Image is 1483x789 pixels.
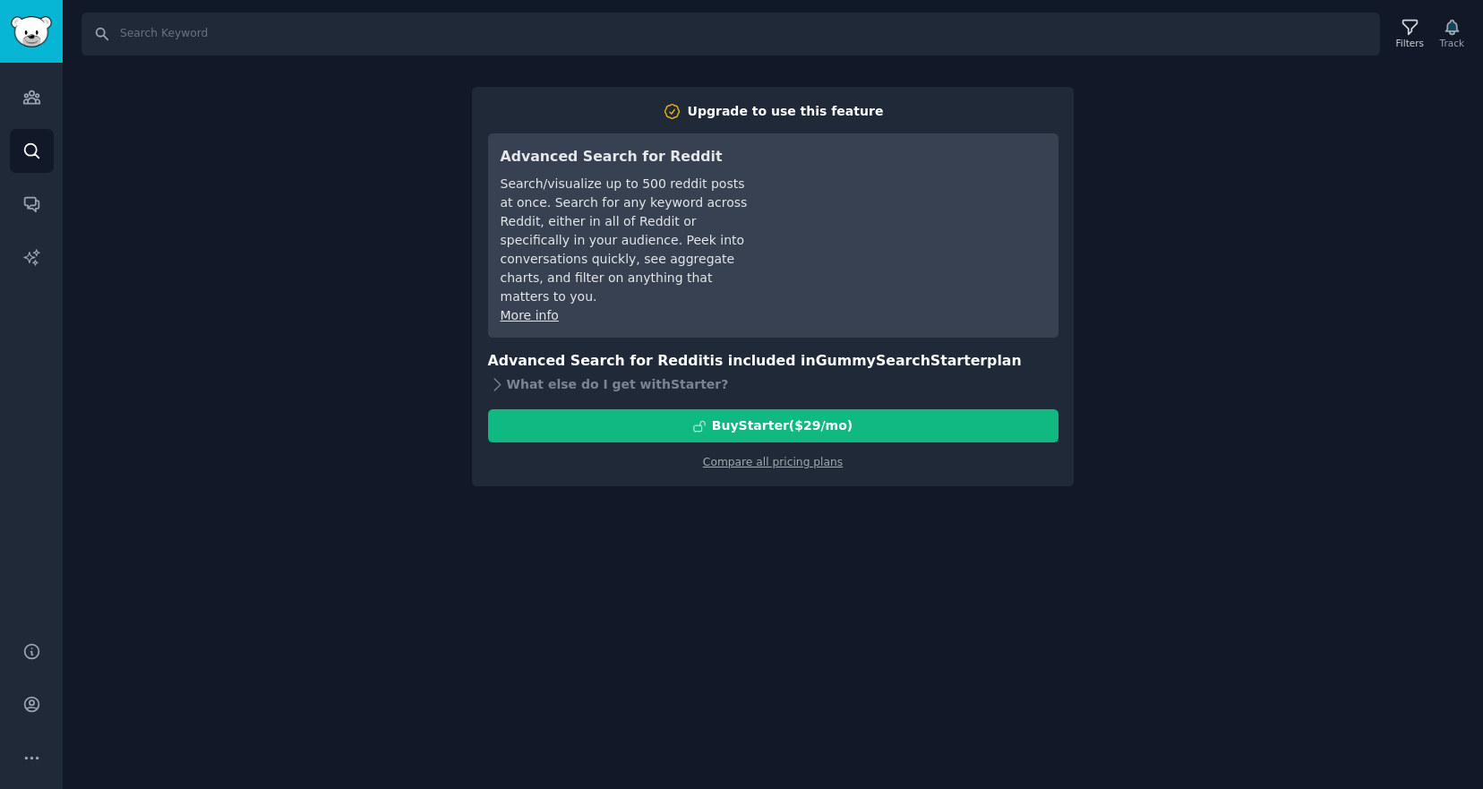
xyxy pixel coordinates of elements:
h3: Advanced Search for Reddit [501,146,752,168]
img: GummySearch logo [11,16,52,47]
a: More info [501,308,559,322]
a: Compare all pricing plans [703,456,843,468]
div: Filters [1396,37,1424,49]
iframe: YouTube video player [777,146,1046,280]
span: GummySearch Starter [816,352,987,369]
div: Buy Starter ($ 29 /mo ) [712,416,853,435]
div: Search/visualize up to 500 reddit posts at once. Search for any keyword across Reddit, either in ... [501,175,752,306]
button: BuyStarter($29/mo) [488,409,1059,442]
div: Upgrade to use this feature [688,102,884,121]
div: What else do I get with Starter ? [488,372,1059,397]
h3: Advanced Search for Reddit is included in plan [488,350,1059,373]
input: Search Keyword [81,13,1380,56]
